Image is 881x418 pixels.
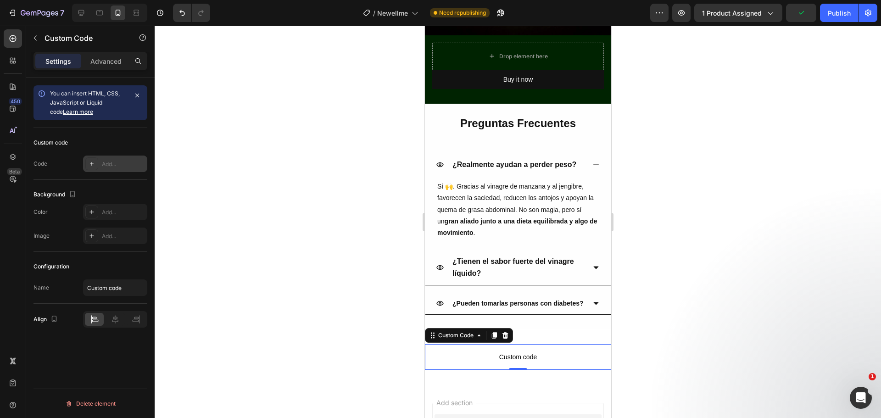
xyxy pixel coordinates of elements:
[702,8,762,18] span: 1 product assigned
[4,4,68,22] button: 7
[33,284,49,292] div: Name
[45,33,123,44] p: Custom Code
[33,208,48,216] div: Color
[33,232,50,240] div: Image
[373,8,375,18] span: /
[33,160,47,168] div: Code
[45,56,71,66] p: Settings
[65,398,116,409] div: Delete element
[439,9,486,17] span: Need republishing
[102,232,145,240] div: Add...
[50,90,120,115] span: You can insert HTML, CSS, JavaScript or Liquid code
[33,262,69,271] div: Configuration
[850,387,872,409] iframe: Intercom live chat
[33,189,78,201] div: Background
[425,26,611,418] iframe: Design area
[33,139,68,147] div: Custom code
[60,7,64,18] p: 7
[173,4,210,22] div: Undo/Redo
[9,98,22,105] div: 450
[694,4,782,22] button: 1 product assigned
[90,56,122,66] p: Advanced
[102,160,145,168] div: Add...
[33,313,60,326] div: Align
[869,373,876,380] span: 1
[7,168,22,175] div: Beta
[828,8,851,18] div: Publish
[820,4,859,22] button: Publish
[377,8,408,18] span: Newellme
[63,108,93,115] a: Learn more
[102,208,145,217] div: Add...
[33,396,147,411] button: Delete element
